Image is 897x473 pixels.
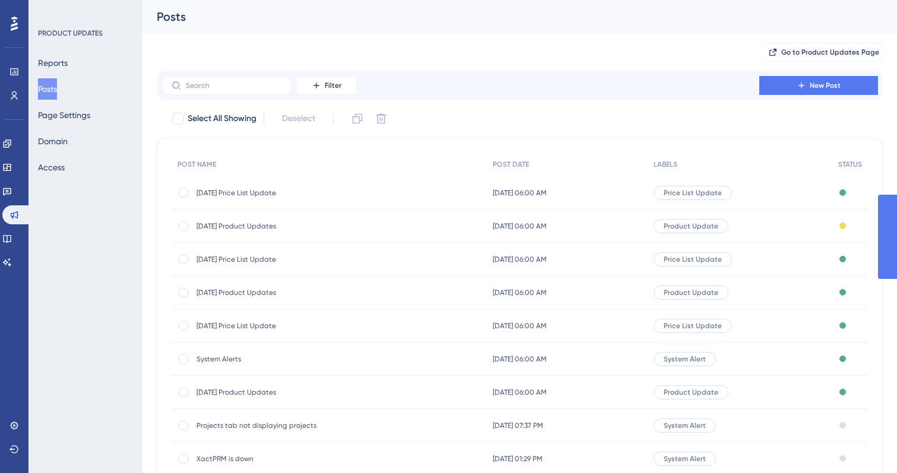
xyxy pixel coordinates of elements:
[38,157,65,178] button: Access
[186,81,282,90] input: Search
[493,388,547,397] span: [DATE] 06:00 AM
[38,131,68,152] button: Domain
[38,104,90,126] button: Page Settings
[196,354,386,364] span: System Alerts
[838,160,862,169] span: STATUS
[847,426,883,462] iframe: UserGuiding AI Assistant Launcher
[664,221,718,231] span: Product Update
[297,76,356,95] button: Filter
[38,52,68,74] button: Reports
[493,321,547,331] span: [DATE] 06:00 AM
[810,81,841,90] span: New Post
[493,421,543,430] span: [DATE] 07:37 PM
[325,81,341,90] span: Filter
[188,112,256,126] span: Select All Showing
[282,112,315,126] span: Deselect
[493,160,529,169] span: POST DATE
[664,321,722,331] span: Price List Update
[493,288,547,297] span: [DATE] 06:00 AM
[664,454,706,464] span: System Alert
[178,160,216,169] span: POST NAME
[493,188,547,198] span: [DATE] 06:00 AM
[654,160,677,169] span: LABELS
[493,454,543,464] span: [DATE] 01:29 PM
[493,255,547,264] span: [DATE] 06:00 AM
[664,388,718,397] span: Product Update
[781,47,879,57] span: Go to Product Updates Page
[271,108,326,129] button: Deselect
[196,421,386,430] span: Projects tab not displaying projects
[196,255,386,264] span: [DATE] Price List Update
[196,321,386,331] span: [DATE] Price List Update
[664,255,722,264] span: Price List Update
[664,421,706,430] span: System Alert
[196,188,386,198] span: [DATE] Price List Update
[38,78,57,100] button: Posts
[493,354,547,364] span: [DATE] 06:00 AM
[664,354,706,364] span: System Alert
[196,288,386,297] span: [DATE] Product Updates
[157,8,853,25] div: Posts
[759,76,878,95] button: New Post
[196,221,386,231] span: [DATE] Product Updates
[38,28,103,38] div: PRODUCT UPDATES
[664,188,722,198] span: Price List Update
[764,43,883,62] button: Go to Product Updates Page
[664,288,718,297] span: Product Update
[196,388,386,397] span: [DATE] Product Updates
[493,221,547,231] span: [DATE] 06:00 AM
[196,454,386,464] span: XactPRM is down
